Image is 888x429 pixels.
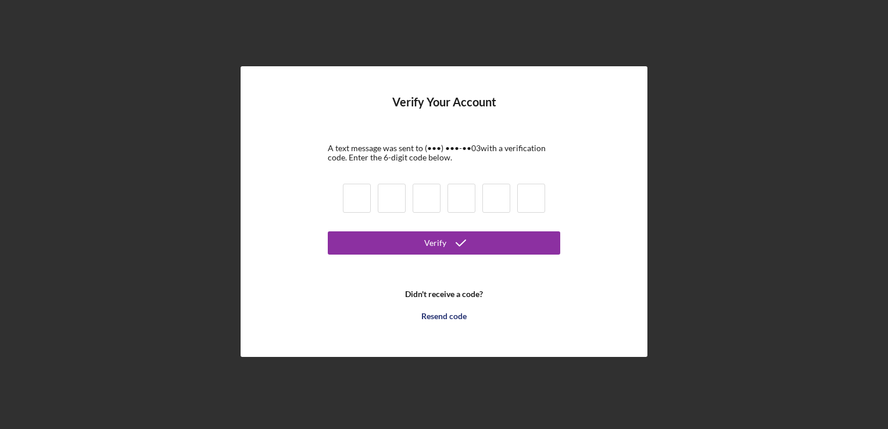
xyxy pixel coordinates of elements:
[328,231,560,255] button: Verify
[328,305,560,328] button: Resend code
[392,95,496,126] h4: Verify Your Account
[405,289,483,299] b: Didn't receive a code?
[421,305,467,328] div: Resend code
[424,231,446,255] div: Verify
[328,144,560,162] div: A text message was sent to (•••) •••-•• 03 with a verification code. Enter the 6-digit code below.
